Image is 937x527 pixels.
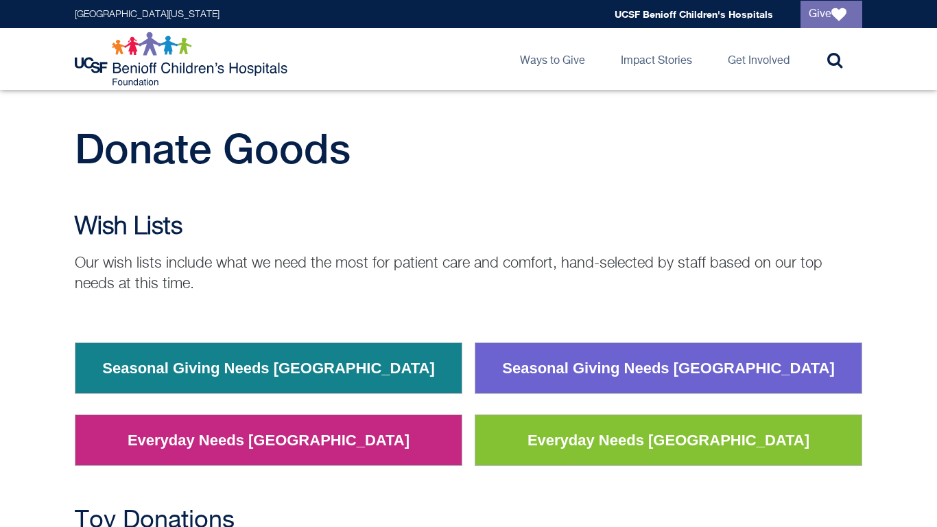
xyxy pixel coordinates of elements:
[75,213,862,241] h2: Wish Lists
[75,10,220,19] a: [GEOGRAPHIC_DATA][US_STATE]
[610,28,703,90] a: Impact Stories
[615,8,773,20] a: UCSF Benioff Children's Hospitals
[492,351,845,386] a: Seasonal Giving Needs [GEOGRAPHIC_DATA]
[75,124,351,172] span: Donate Goods
[117,423,420,458] a: Everyday Needs [GEOGRAPHIC_DATA]
[717,28,800,90] a: Get Involved
[75,32,291,86] img: Logo for UCSF Benioff Children's Hospitals Foundation
[509,28,596,90] a: Ways to Give
[92,351,445,386] a: Seasonal Giving Needs [GEOGRAPHIC_DATA]
[75,253,862,294] p: Our wish lists include what we need the most for patient care and comfort, hand-selected by staff...
[800,1,862,28] a: Give
[517,423,820,458] a: Everyday Needs [GEOGRAPHIC_DATA]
